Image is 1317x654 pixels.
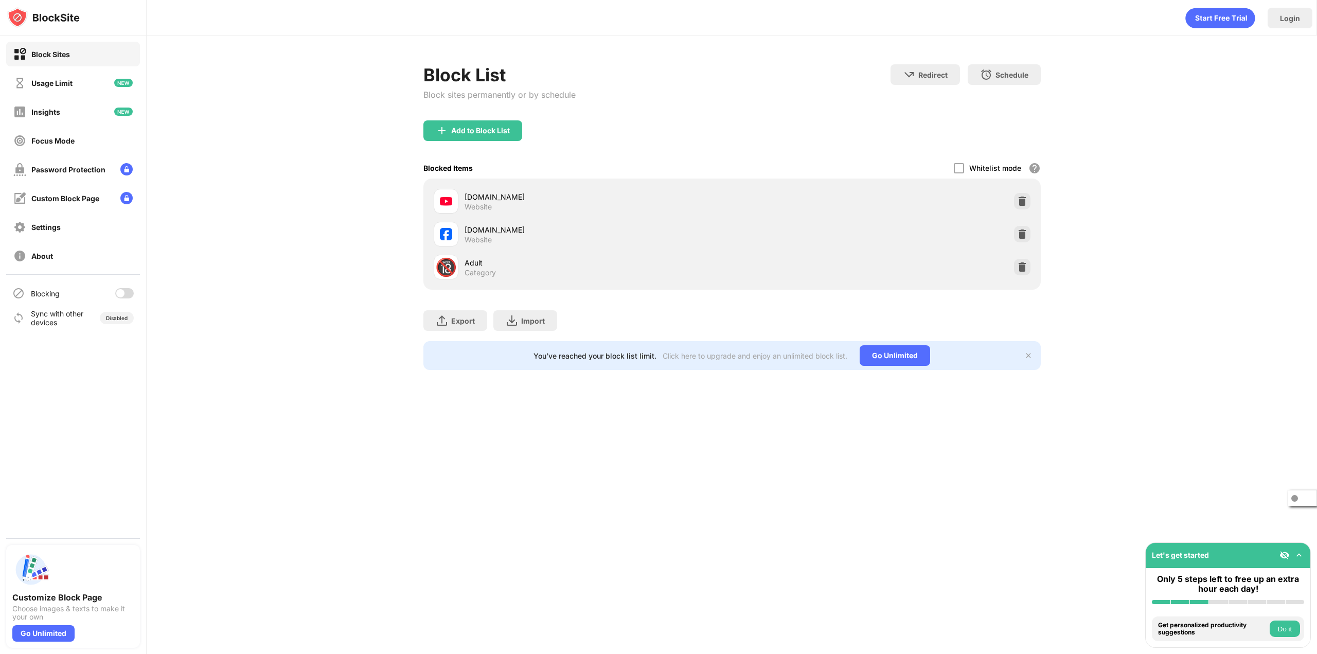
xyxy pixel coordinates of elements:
img: new-icon.svg [114,79,133,87]
img: lock-menu.svg [120,192,133,204]
div: Website [465,202,492,211]
img: eye-not-visible.svg [1279,550,1290,560]
div: Get personalized productivity suggestions [1158,622,1267,637]
div: Website [465,235,492,244]
div: Focus Mode [31,136,75,145]
div: Login [1280,14,1300,23]
div: Block sites permanently or by schedule [423,90,576,100]
div: Customize Block Page [12,592,134,603]
img: block-on.svg [13,48,26,61]
div: Insights [31,108,60,116]
div: You’ve reached your block list limit. [533,351,656,360]
div: [DOMAIN_NAME] [465,224,732,235]
img: insights-off.svg [13,105,26,118]
div: Block Sites [31,50,70,59]
img: push-custom-page.svg [12,551,49,588]
div: Sync with other devices [31,309,84,327]
img: time-usage-off.svg [13,77,26,90]
button: Do it [1270,621,1300,637]
img: customize-block-page-off.svg [13,192,26,205]
div: Adult [465,257,732,268]
div: Usage Limit [31,79,73,87]
img: favicons [440,195,452,207]
img: settings-off.svg [13,221,26,234]
div: Category [465,268,496,277]
img: about-off.svg [13,250,26,262]
div: Schedule [995,70,1028,79]
div: Whitelist mode [969,164,1021,172]
img: omni-setup-toggle.svg [1294,550,1304,560]
div: Choose images & texts to make it your own [12,605,134,621]
div: Export [451,316,475,325]
div: [DOMAIN_NAME] [465,191,732,202]
div: Only 5 steps left to free up an extra hour each day! [1152,574,1304,594]
img: new-icon.svg [114,108,133,116]
div: Click here to upgrade and enjoy an unlimited block list. [663,351,847,360]
img: lock-menu.svg [120,163,133,175]
div: Go Unlimited [12,625,75,642]
div: Add to Block List [451,127,510,135]
div: Go Unlimited [860,345,930,366]
div: 🔞 [435,257,457,278]
div: animation [1185,8,1255,28]
div: Disabled [106,315,128,321]
div: Password Protection [31,165,105,174]
div: About [31,252,53,260]
img: logo-blocksite.svg [7,7,80,28]
div: Let's get started [1152,551,1209,559]
img: blocking-icon.svg [12,287,25,299]
img: password-protection-off.svg [13,163,26,176]
div: Redirect [918,70,948,79]
div: Block List [423,64,576,85]
div: Blocked Items [423,164,473,172]
div: Blocking [31,289,60,298]
img: sync-icon.svg [12,312,25,324]
div: Custom Block Page [31,194,99,203]
img: favicons [440,228,452,240]
img: x-button.svg [1024,351,1033,360]
img: focus-off.svg [13,134,26,147]
div: Import [521,316,545,325]
div: Settings [31,223,61,232]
